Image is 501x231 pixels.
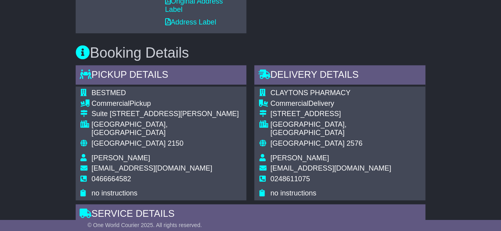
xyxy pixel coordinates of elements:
[76,204,425,225] div: Service Details
[270,100,421,108] div: Delivery
[270,100,308,107] span: Commercial
[270,189,316,197] span: no instructions
[270,154,329,162] span: [PERSON_NAME]
[168,139,183,147] span: 2150
[91,154,150,162] span: [PERSON_NAME]
[76,45,425,61] h3: Booking Details
[270,175,310,183] span: 0248611075
[91,164,212,172] span: [EMAIL_ADDRESS][DOMAIN_NAME]
[91,110,242,118] div: Suite [STREET_ADDRESS][PERSON_NAME]
[270,120,421,137] div: [GEOGRAPHIC_DATA], [GEOGRAPHIC_DATA]
[91,100,130,107] span: Commercial
[88,222,202,228] span: © One World Courier 2025. All rights reserved.
[254,65,425,86] div: Delivery Details
[91,175,131,183] span: 0466664582
[165,18,216,26] a: Address Label
[91,139,166,147] span: [GEOGRAPHIC_DATA]
[91,89,126,97] span: BESTMED
[270,110,421,118] div: [STREET_ADDRESS]
[91,189,137,197] span: no instructions
[270,139,344,147] span: [GEOGRAPHIC_DATA]
[347,139,362,147] span: 2576
[270,164,391,172] span: [EMAIL_ADDRESS][DOMAIN_NAME]
[91,100,242,108] div: Pickup
[76,65,247,86] div: Pickup Details
[270,89,350,97] span: CLAYTONS PHARMACY
[91,120,242,137] div: [GEOGRAPHIC_DATA], [GEOGRAPHIC_DATA]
